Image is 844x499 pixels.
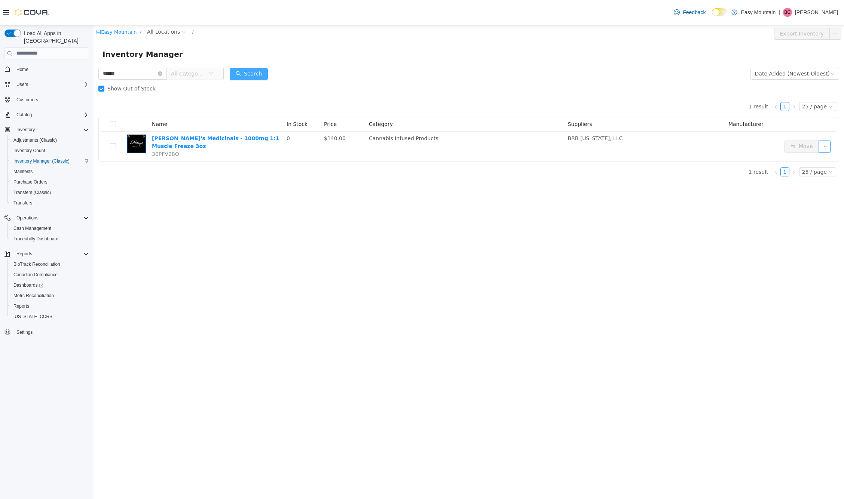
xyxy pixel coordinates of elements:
a: Traceabilty Dashboard [10,234,61,243]
button: Inventory [13,125,38,134]
span: Manifests [13,169,33,175]
a: Transfers [10,198,35,207]
img: Cova [15,9,49,16]
span: Manifests [10,167,89,176]
span: Reports [10,302,89,311]
img: Mary's Medicinals - 1000mg 1:1 Muscle Freeze 3oz hero shot [34,110,52,128]
span: Feedback [683,9,706,16]
span: [US_STATE] CCRS [13,314,52,320]
span: $140.00 [230,110,252,116]
span: Cash Management [13,225,51,231]
a: Home [13,65,31,74]
button: Catalog [1,110,92,120]
span: Inventory [13,125,89,134]
span: Settings [13,327,89,336]
a: Canadian Compliance [10,270,61,279]
input: Dark Mode [712,8,728,16]
span: Inventory Count [10,146,89,155]
span: Traceabilty Dashboard [13,236,58,242]
i: icon: down [115,46,120,52]
i: icon: close-circle [64,46,69,51]
span: BioTrack Reconciliation [10,260,89,269]
a: Dashboards [7,280,92,290]
p: | [779,8,780,17]
span: Suppliers [474,96,499,102]
span: Home [16,67,28,73]
p: Easy Mountain [741,8,776,17]
span: Settings [16,329,33,335]
button: Cash Management [7,223,92,234]
span: Inventory [16,127,35,133]
div: 25 / page [709,143,733,151]
td: Cannabis Infused Products [272,107,471,136]
span: Dashboards [10,281,89,290]
button: Adjustments (Classic) [7,135,92,145]
span: Dashboards [13,282,43,288]
span: Catalog [13,110,89,119]
span: Transfers [10,198,89,207]
li: Next Page [696,142,705,151]
button: Transfers (Classic) [7,187,92,198]
a: Purchase Orders [10,178,51,187]
span: Operations [16,215,39,221]
span: Show Out of Stock [11,61,65,67]
i: icon: down [737,46,741,52]
span: Customers [16,97,38,103]
i: icon: down [735,145,739,150]
span: Reports [16,251,32,257]
button: Users [1,79,92,90]
i: icon: shop [3,4,7,9]
span: Catalog [16,112,32,118]
span: Inventory Count [13,148,45,154]
a: Reports [10,302,32,311]
div: Date Added (Newest-Oldest) [661,43,736,54]
a: Settings [13,328,36,337]
button: icon: ellipsis [736,3,748,15]
a: 1 [687,143,695,151]
a: Cash Management [10,224,54,233]
div: 25 / page [709,77,733,86]
a: Customers [13,95,41,104]
a: Dashboards [10,281,46,290]
button: Reports [7,301,92,311]
button: Operations [1,213,92,223]
button: Manifests [7,166,92,177]
button: Settings [1,326,92,337]
span: All Categories [77,45,111,52]
button: Export Inventory [681,3,736,15]
span: All Locations [53,3,86,11]
i: icon: left [680,80,685,84]
a: [PERSON_NAME]'s Medicinals - 1000mg 1:1 Muscle Freeze 3oz [58,110,186,124]
span: Transfers (Classic) [13,190,51,195]
button: Operations [13,213,42,222]
button: icon: searchSearch [136,43,174,55]
button: [US_STATE] CCRS [7,311,92,322]
a: BioTrack Reconciliation [10,260,63,269]
span: BRB [US_STATE], LLC [474,110,529,116]
a: [US_STATE] CCRS [10,312,55,321]
span: Washington CCRS [10,312,89,321]
span: Operations [13,213,89,222]
p: [PERSON_NAME] [795,8,838,17]
a: Adjustments (Classic) [10,136,60,145]
button: Purchase Orders [7,177,92,187]
span: 0 [193,110,196,116]
i: icon: left [680,145,685,150]
span: Category [275,96,299,102]
li: 1 result [655,77,675,86]
button: Traceabilty Dashboard [7,234,92,244]
li: Next Page [696,77,705,86]
span: Manufacturer [635,96,670,102]
span: Inventory Manager [9,23,94,35]
span: Customers [13,95,89,104]
span: Inventory Manager (Classic) [13,158,70,164]
span: Purchase Orders [13,179,48,185]
button: Canadian Compliance [7,269,92,280]
span: Traceabilty Dashboard [10,234,89,243]
button: Metrc Reconciliation [7,290,92,301]
span: Canadian Compliance [10,270,89,279]
span: / [46,4,48,10]
a: Manifests [10,167,36,176]
span: Users [16,81,28,87]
